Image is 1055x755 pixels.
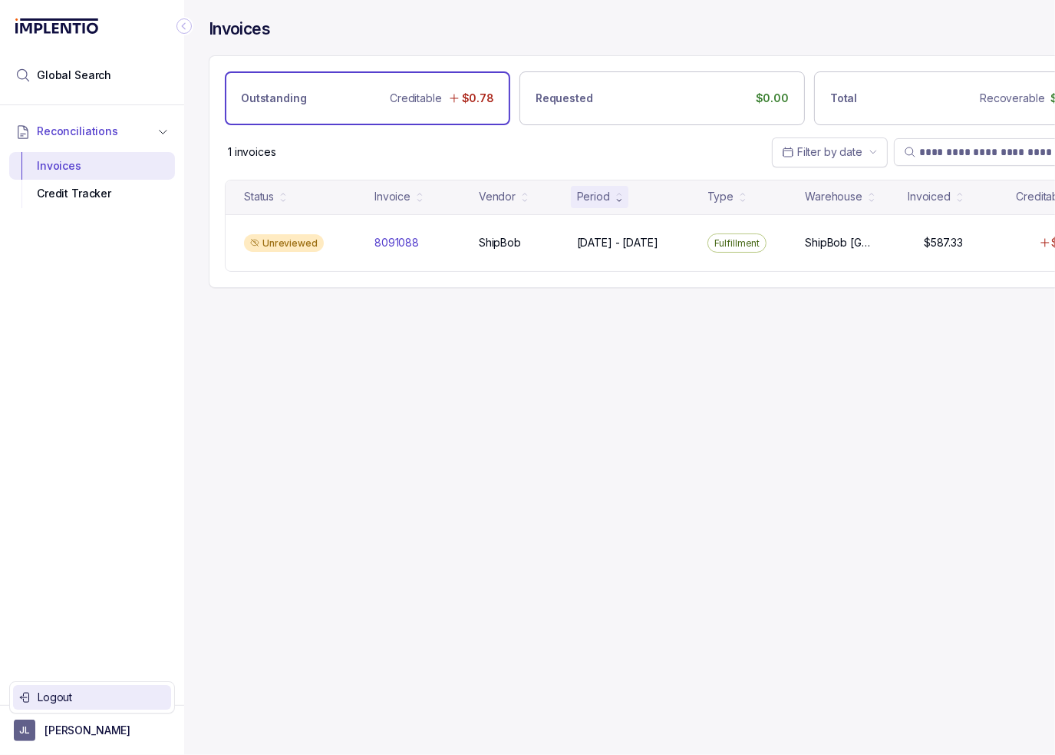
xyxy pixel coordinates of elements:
search: Date Range Picker [782,144,862,160]
div: Collapse Icon [175,17,193,35]
span: User initials [14,720,35,741]
button: User initials[PERSON_NAME] [14,720,170,741]
button: Date Range Picker [772,137,888,167]
div: Remaining page entries [228,144,276,160]
p: [DATE] - [DATE] [577,235,658,250]
div: Status [244,189,274,204]
button: Reconciliations [9,114,175,148]
div: Type [707,189,734,204]
h4: Invoices [209,18,270,40]
div: Unreviewed [244,234,324,253]
p: $0.00 [756,91,789,106]
div: Vendor [479,189,516,204]
p: $587.33 [924,235,963,250]
div: Period [577,189,610,204]
span: Filter by date [797,145,862,158]
p: ShipBob [479,235,521,250]
p: Recoverable [980,91,1044,106]
p: Total [830,91,857,106]
p: Fulfillment [714,236,760,251]
div: Invoiced [908,189,951,204]
div: Warehouse [805,189,862,204]
p: Logout [38,690,165,705]
p: Outstanding [241,91,306,106]
span: Reconciliations [37,124,118,139]
div: Reconciliations [9,149,175,211]
div: Credit Tracker [21,180,163,207]
p: [PERSON_NAME] [45,723,130,738]
p: $0.78 [462,91,494,106]
div: Invoice [374,189,410,204]
div: Invoices [21,152,163,180]
p: 8091088 [374,235,419,250]
p: 1 invoices [228,144,276,160]
span: Global Search [37,68,111,83]
p: Requested [536,91,593,106]
p: Creditable [390,91,442,106]
p: ShipBob [GEOGRAPHIC_DATA][PERSON_NAME] [805,235,872,250]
